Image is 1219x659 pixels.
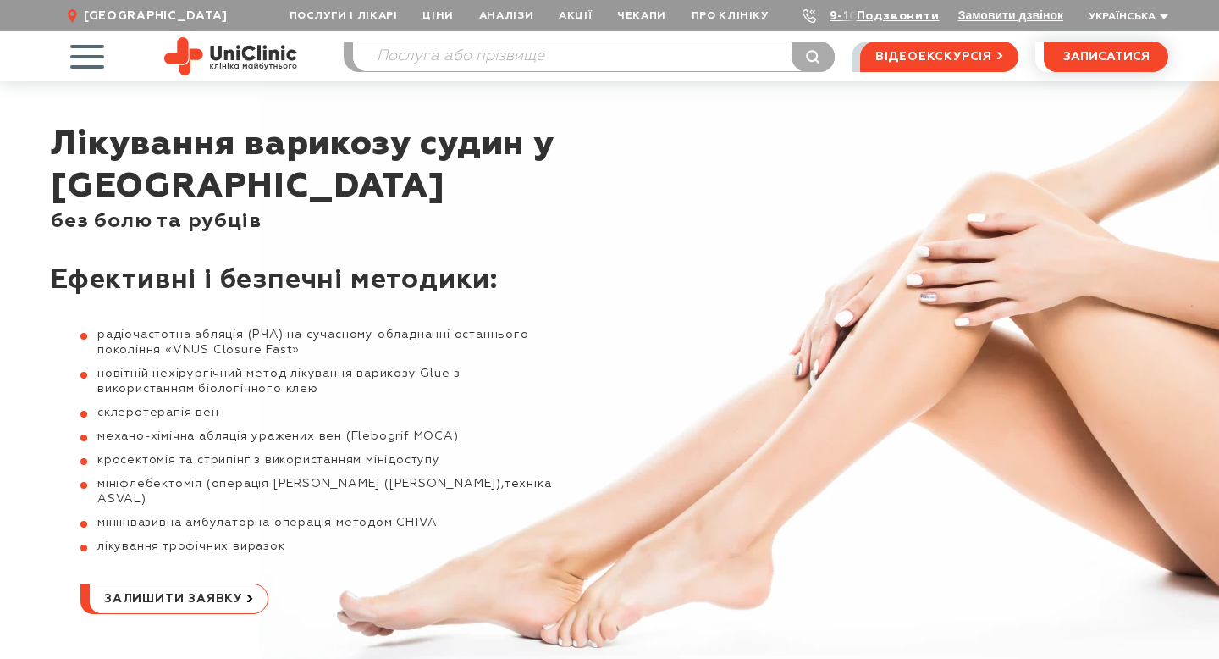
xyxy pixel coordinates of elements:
[80,515,559,530] li: мініінвазивна амбулаторна операція методом CHIVA
[80,405,559,420] li: склеротерапія вен
[875,42,992,71] span: відеоекскурсія
[80,539,559,554] li: лікування трофічних виразок
[104,584,242,613] span: Залишити заявку
[51,124,559,208] h1: Лікування варикозу судин у [GEOGRAPHIC_DATA]
[51,263,559,297] h2: Ефективні і безпечні методики:
[84,8,228,24] span: [GEOGRAPHIC_DATA]
[51,208,559,234] div: без болю та рубців
[353,42,834,71] input: Послуга або прізвище
[1063,51,1150,63] span: записатися
[80,366,559,396] li: новітній нехірургічний метод лікування варикозу Glue з використанням біологічного клею
[857,10,940,22] a: Подзвонити
[80,476,559,507] li: мініфлебектомія (операція [PERSON_NAME] ([PERSON_NAME]),техніка ASVAL)
[958,8,1063,22] button: Замовити дзвінок
[80,584,268,614] a: Залишити заявку
[80,452,559,468] li: кросектомія та стрипінг з використанням мінідоступу
[860,42,1018,72] a: відеоекскурсія
[80,327,559,357] li: радіочастотна абляція (РЧА) на сучасному обладнанні останнього покоління «VNUS Closure Fast»
[830,10,867,22] a: 9-103
[1089,12,1156,22] span: Українська
[80,429,559,444] li: механо-хімічна абляція уражених вен (Flebogrif MOCA)
[1084,11,1168,24] button: Українська
[164,37,297,75] img: Uniclinic
[1044,42,1168,72] button: записатися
